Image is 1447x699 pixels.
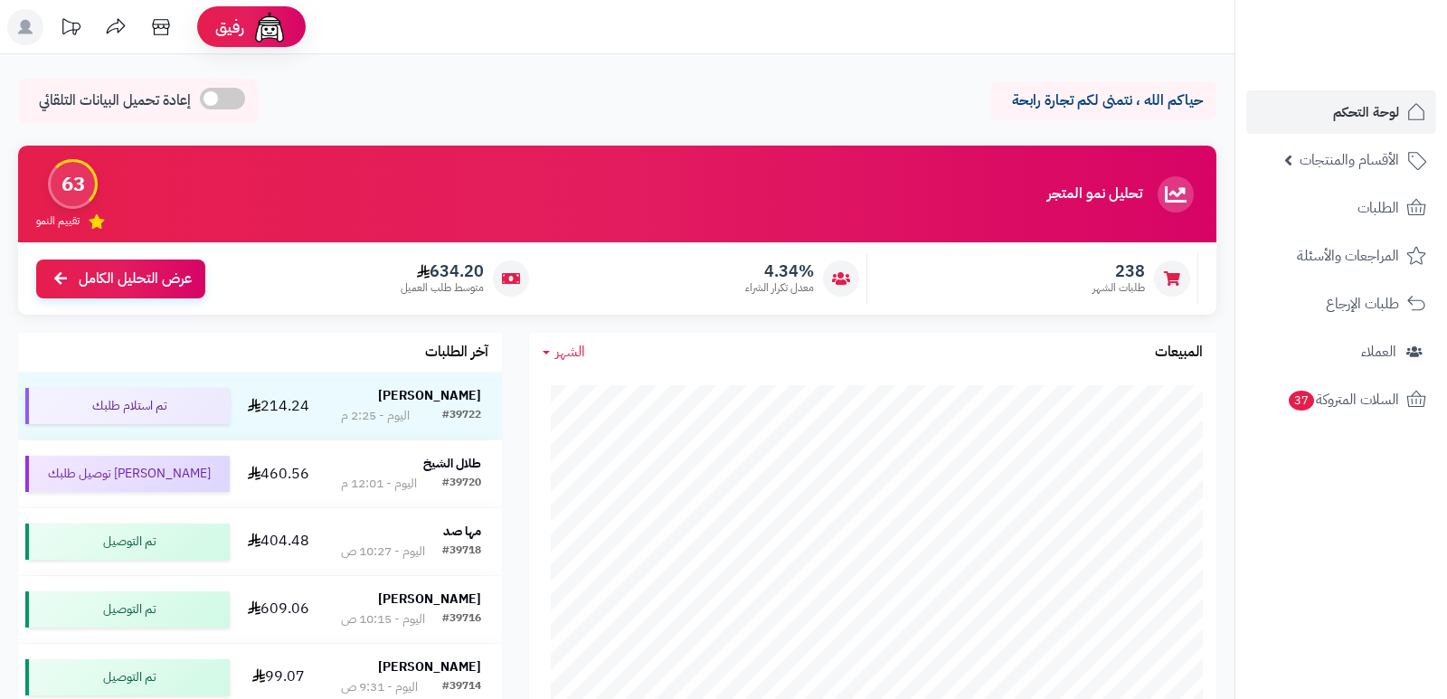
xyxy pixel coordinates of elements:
span: طلبات الإرجاع [1326,291,1399,316]
a: الشهر [543,342,585,363]
span: عرض التحليل الكامل [79,269,192,289]
div: اليوم - 2:25 م [341,407,410,425]
a: المراجعات والأسئلة [1246,234,1436,278]
div: #39716 [442,610,481,628]
div: اليوم - 10:15 ص [341,610,425,628]
div: [PERSON_NAME] توصيل طلبك [25,456,230,492]
h3: آخر الطلبات [425,345,488,361]
a: العملاء [1246,330,1436,373]
div: #39722 [442,407,481,425]
h3: المبيعات [1155,345,1203,361]
span: الأقسام والمنتجات [1300,147,1399,173]
span: السلات المتروكة [1287,387,1399,412]
span: 634.20 [401,261,484,281]
div: تم استلام طلبك [25,388,230,424]
div: تم التوصيل [25,524,230,560]
strong: [PERSON_NAME] [378,386,481,405]
span: الشهر [555,341,585,363]
td: 214.24 [237,373,320,439]
span: متوسط طلب العميل [401,280,484,296]
img: logo-2.png [1324,46,1430,84]
span: لوحة التحكم [1333,99,1399,125]
p: حياكم الله ، نتمنى لكم تجارة رابحة [1004,90,1203,111]
a: تحديثات المنصة [48,9,93,50]
span: العملاء [1361,339,1396,364]
span: إعادة تحميل البيانات التلقائي [39,90,191,111]
div: اليوم - 10:27 ص [341,543,425,561]
div: تم التوصيل [25,591,230,628]
div: اليوم - 9:31 ص [341,678,418,696]
td: 460.56 [237,440,320,507]
strong: طلال الشيخ [423,454,481,473]
strong: مها صد [443,522,481,541]
h3: تحليل نمو المتجر [1047,186,1142,203]
div: اليوم - 12:01 م [341,475,417,493]
div: تم التوصيل [25,659,230,695]
span: معدل تكرار الشراء [745,280,814,296]
span: 4.34% [745,261,814,281]
span: 37 [1289,391,1314,411]
strong: [PERSON_NAME] [378,590,481,609]
div: #39714 [442,678,481,696]
a: السلات المتروكة37 [1246,378,1436,421]
div: #39718 [442,543,481,561]
div: #39720 [442,475,481,493]
a: لوحة التحكم [1246,90,1436,134]
strong: [PERSON_NAME] [378,657,481,676]
span: طلبات الشهر [1092,280,1145,296]
a: الطلبات [1246,186,1436,230]
img: ai-face.png [251,9,288,45]
span: رفيق [215,16,244,38]
span: الطلبات [1357,195,1399,221]
a: طلبات الإرجاع [1246,282,1436,326]
td: 404.48 [237,508,320,575]
td: 609.06 [237,576,320,643]
span: المراجعات والأسئلة [1297,243,1399,269]
a: عرض التحليل الكامل [36,260,205,298]
span: 238 [1092,261,1145,281]
span: تقييم النمو [36,213,80,229]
